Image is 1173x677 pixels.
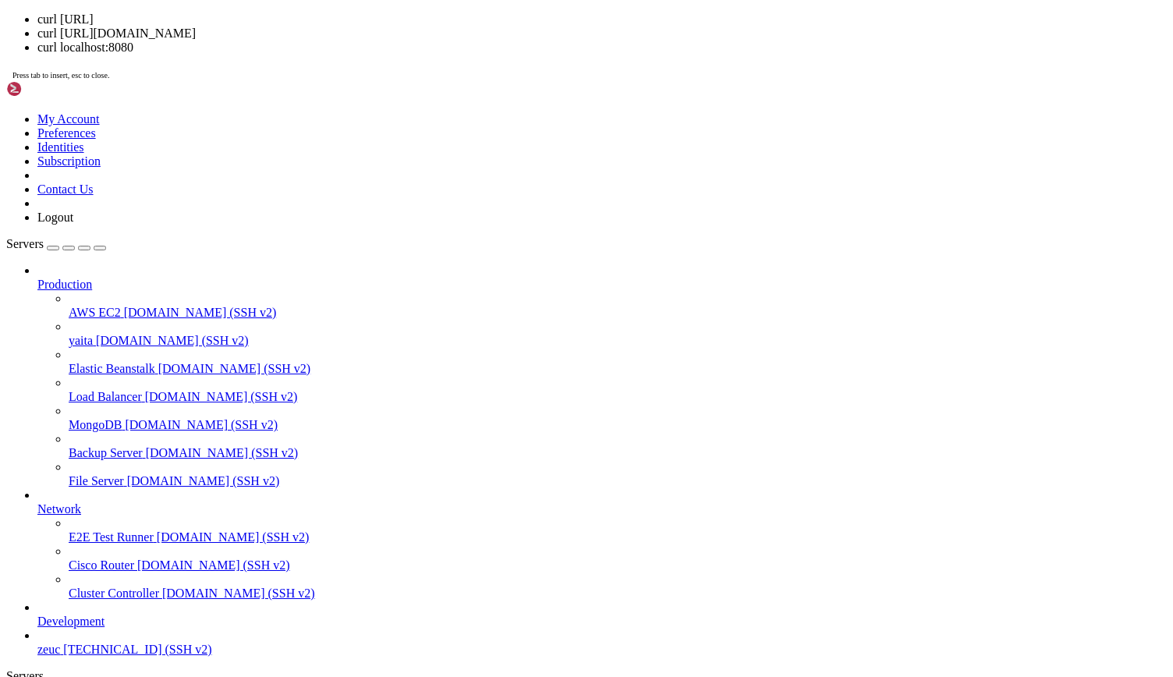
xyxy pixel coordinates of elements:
[69,558,1167,572] a: Cisco Router [DOMAIN_NAME] (SSH v2)
[63,643,211,656] span: [TECHNICAL_ID] (SSH v2)
[37,41,1167,55] li: curl localhost:8080
[69,320,1167,348] li: yaita [DOMAIN_NAME] (SSH v2)
[6,19,969,33] x-row: {"timestamp":1756969435692,"path":"/swagger-ui/index.html","status":404,"error":"Not Found","mess...
[6,33,94,45] span: [PHONE_NUMBER]
[69,292,1167,320] li: AWS EC2 [DOMAIN_NAME] (SSH v2)
[69,418,122,431] span: MongoDB
[37,629,1167,657] li: zeuc [TECHNICAL_ID] (SSH v2)
[37,27,1167,41] li: curl [URL][DOMAIN_NAME]
[162,587,315,600] span: [DOMAIN_NAME] (SSH v2)
[137,558,290,572] span: [DOMAIN_NAME] (SSH v2)
[37,643,1167,657] a: zeuc [TECHNICAL_ID] (SSH v2)
[37,488,1167,601] li: Network
[37,126,96,140] a: Preferences
[37,140,84,154] a: Identities
[69,558,134,572] span: Cisco Router
[37,278,92,291] span: Production
[37,264,1167,488] li: Production
[69,348,1167,376] li: Elastic Beanstalk [DOMAIN_NAME] (SSH v2)
[37,502,1167,516] a: Network
[69,334,1167,348] a: yaita [DOMAIN_NAME] (SSH v2)
[6,6,969,19] x-row: : $ curl [URL]
[157,530,310,544] span: [DOMAIN_NAME] (SSH v2)
[6,237,44,250] span: Servers
[37,154,101,168] a: Subscription
[69,432,1167,460] li: Backup Server [DOMAIN_NAME] (SSH v2)
[37,615,1167,629] a: Development
[69,306,121,319] span: AWS EC2
[6,81,96,97] img: Shellngn
[37,211,73,224] a: Logout
[69,306,1167,320] a: AWS EC2 [DOMAIN_NAME] (SSH v2)
[150,6,156,19] span: ~
[69,474,1167,488] a: File Server [DOMAIN_NAME] (SSH v2)
[69,446,143,459] span: Backup Server
[12,71,109,80] span: Press tab to insert, esc to close.
[125,418,278,431] span: [DOMAIN_NAME] (SSH v2)
[37,278,1167,292] a: Production
[37,615,105,628] span: Development
[37,112,100,126] a: My Account
[69,530,1167,544] a: E2E Test Runner [DOMAIN_NAME] (SSH v2)
[100,33,106,45] span: ~
[127,474,280,487] span: [DOMAIN_NAME] (SSH v2)
[124,306,277,319] span: [DOMAIN_NAME] (SSH v2)
[69,390,1167,404] a: Load Balancer [DOMAIN_NAME] (SSH v2)
[69,446,1167,460] a: Backup Server [DOMAIN_NAME] (SSH v2)
[69,362,1167,376] a: Elastic Beanstalk [DOMAIN_NAME] (SSH v2)
[37,12,1167,27] li: curl [URL]
[6,237,106,250] a: Servers
[69,390,142,403] span: Load Balancer
[6,33,969,46] x-row: : $ curl
[69,587,1167,601] a: Cluster Controller [DOMAIN_NAME] (SSH v2)
[131,33,137,46] div: (19, 2)
[69,572,1167,601] li: Cluster Controller [DOMAIN_NAME] (SSH v2)
[96,334,249,347] span: [DOMAIN_NAME] (SSH v2)
[69,334,93,347] span: yaita
[158,362,311,375] span: [DOMAIN_NAME] (SSH v2)
[37,183,94,196] a: Contact Us
[69,404,1167,432] li: MongoDB [DOMAIN_NAME] (SSH v2)
[69,587,159,600] span: Cluster Controller
[69,530,154,544] span: E2E Test Runner
[145,390,298,403] span: [DOMAIN_NAME] (SSH v2)
[849,19,917,32] span: ubuntu@ip-1
[37,601,1167,629] li: Development
[69,362,155,375] span: Elastic Beanstalk
[69,376,1167,404] li: Load Balancer [DOMAIN_NAME] (SSH v2)
[69,418,1167,432] a: MongoDB [DOMAIN_NAME] (SSH v2)
[69,516,1167,544] li: E2E Test Runner [DOMAIN_NAME] (SSH v2)
[6,6,144,19] span: ubuntu@ip-172-31-91-17
[69,544,1167,572] li: Cisco Router [DOMAIN_NAME] (SSH v2)
[37,643,60,656] span: zeuc
[146,446,299,459] span: [DOMAIN_NAME] (SSH v2)
[69,460,1167,488] li: File Server [DOMAIN_NAME] (SSH v2)
[37,502,81,516] span: Network
[69,474,124,487] span: File Server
